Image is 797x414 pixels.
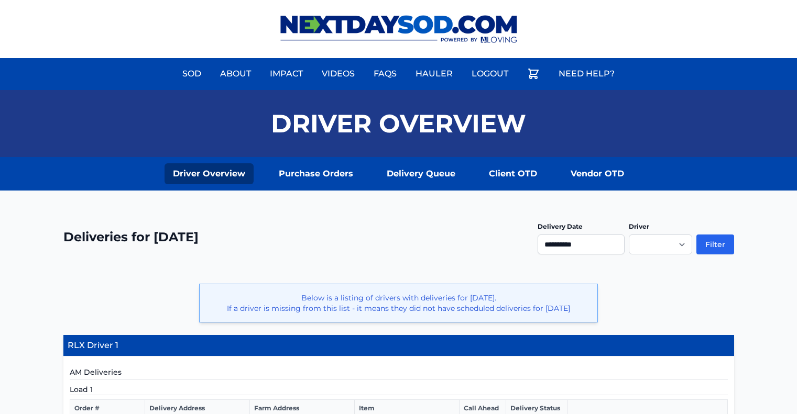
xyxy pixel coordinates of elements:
[378,163,464,184] a: Delivery Queue
[63,229,199,245] h2: Deliveries for [DATE]
[552,61,621,86] a: Need Help?
[214,61,257,86] a: About
[481,163,545,184] a: Client OTD
[70,367,728,380] h5: AM Deliveries
[176,61,208,86] a: Sod
[70,384,728,395] h5: Load 1
[208,293,589,314] p: Below is a listing of drivers with deliveries for [DATE]. If a driver is missing from this list -...
[465,61,515,86] a: Logout
[696,234,734,254] button: Filter
[63,335,734,356] h4: RLX Driver 1
[271,111,526,136] h1: Driver Overview
[409,61,459,86] a: Hauler
[629,222,649,230] label: Driver
[538,222,583,230] label: Delivery Date
[538,234,625,254] input: Use the arrow keys to pick a date
[165,163,254,184] a: Driver Overview
[264,61,309,86] a: Impact
[315,61,361,86] a: Videos
[367,61,403,86] a: FAQs
[270,163,362,184] a: Purchase Orders
[562,163,632,184] a: Vendor OTD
